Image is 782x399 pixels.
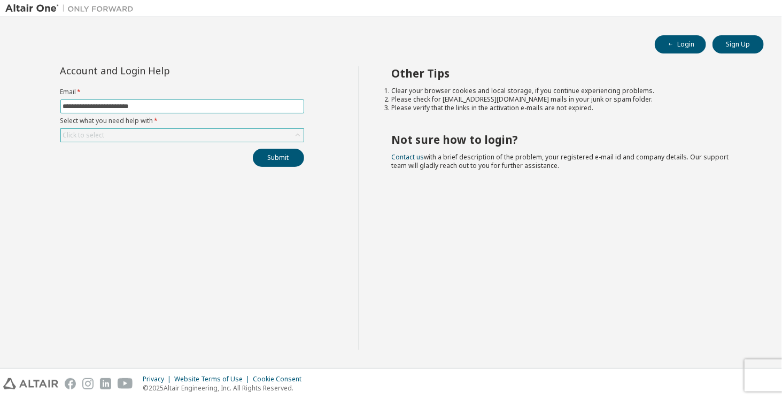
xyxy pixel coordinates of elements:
[391,87,745,95] li: Clear your browser cookies and local storage, if you continue experiencing problems.
[655,35,706,53] button: Login
[253,375,308,383] div: Cookie Consent
[100,378,111,389] img: linkedin.svg
[391,133,745,147] h2: Not sure how to login?
[143,383,308,393] p: © 2025 Altair Engineering, Inc. All Rights Reserved.
[61,129,304,142] div: Click to select
[82,378,94,389] img: instagram.svg
[5,3,139,14] img: Altair One
[391,104,745,112] li: Please verify that the links in the activation e-mails are not expired.
[60,117,304,125] label: Select what you need help with
[253,149,304,167] button: Submit
[391,66,745,80] h2: Other Tips
[60,88,304,96] label: Email
[3,378,58,389] img: altair_logo.svg
[60,66,255,75] div: Account and Login Help
[174,375,253,383] div: Website Terms of Use
[143,375,174,383] div: Privacy
[713,35,764,53] button: Sign Up
[65,378,76,389] img: facebook.svg
[391,95,745,104] li: Please check for [EMAIL_ADDRESS][DOMAIN_NAME] mails in your junk or spam folder.
[63,131,105,140] div: Click to select
[391,152,424,162] a: Contact us
[118,378,133,389] img: youtube.svg
[391,152,729,170] span: with a brief description of the problem, your registered e-mail id and company details. Our suppo...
